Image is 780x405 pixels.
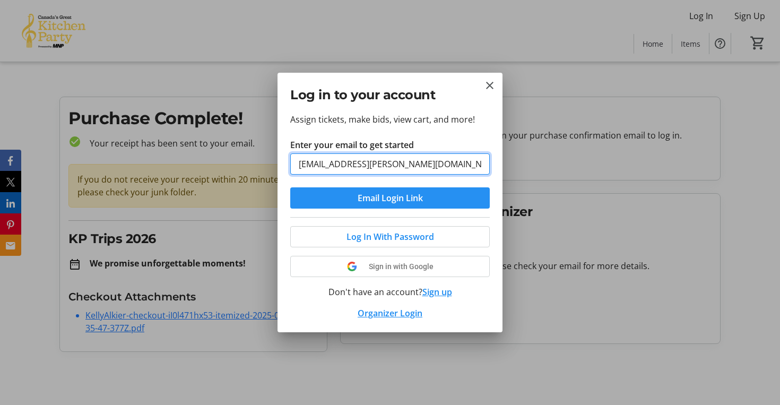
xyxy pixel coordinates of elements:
[346,230,434,243] span: Log In With Password
[290,85,490,105] h2: Log in to your account
[369,262,434,271] span: Sign in with Google
[290,153,490,175] input: Email Address
[358,192,423,204] span: Email Login Link
[290,113,490,126] p: Assign tickets, make bids, view cart, and more!
[358,307,422,319] a: Organizer Login
[483,79,496,92] button: Close
[422,286,452,298] button: Sign up
[290,139,414,151] label: Enter your email to get started
[290,286,490,298] div: Don't have an account?
[290,226,490,247] button: Log In With Password
[290,256,490,277] button: Sign in with Google
[290,187,490,209] button: Email Login Link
